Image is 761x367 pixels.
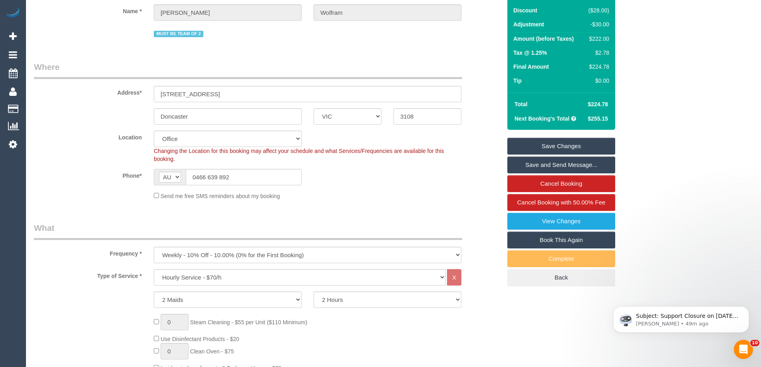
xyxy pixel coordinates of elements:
a: View Changes [507,213,615,230]
span: Clean Oven - $75 [190,348,234,355]
a: Save Changes [507,138,615,155]
label: Name * [28,4,148,15]
input: Post Code* [393,108,461,125]
label: Type of Service * [28,269,148,280]
a: Cancel Booking with 50.00% Fee [507,194,615,211]
img: Automaid Logo [5,8,21,19]
a: Save and Send Message... [507,157,615,173]
span: Changing the Location for this booking may affect your schedule and what Services/Frequencies are... [154,148,444,162]
div: ($28.00) [585,6,609,14]
label: Frequency * [28,247,148,258]
a: Back [507,269,615,286]
div: $2.78 [585,49,609,57]
a: Book This Again [507,232,615,248]
div: $0.00 [585,77,609,85]
span: Cancel Booking with 50.00% Fee [517,199,606,206]
legend: What [34,222,462,240]
span: $224.78 [588,101,608,107]
div: $224.78 [585,63,609,71]
div: $222.00 [585,35,609,43]
span: MUST BE TEAM OF 2 [154,31,203,37]
label: Amount (before Taxes) [513,35,574,43]
label: Location [28,131,148,141]
span: $255.15 [588,115,608,122]
input: Phone* [186,169,302,185]
label: Adjustment [513,20,544,28]
strong: Next Booking's Total [515,115,570,122]
input: Last Name* [314,4,461,21]
label: Final Amount [513,63,549,71]
iframe: Intercom notifications message [601,290,761,345]
span: Steam Cleaning - $55 per Unit ($110 Minimum) [190,319,307,325]
a: Cancel Booking [507,175,615,192]
label: Phone* [28,169,148,180]
label: Address* [28,86,148,97]
div: -$30.00 [585,20,609,28]
legend: Where [34,61,462,79]
label: Tax @ 1.25% [513,49,547,57]
label: Discount [513,6,537,14]
span: 10 [750,340,759,346]
span: Use Disinfectant Products - $20 [161,336,239,342]
input: Suburb* [154,108,302,125]
label: Tip [513,77,522,85]
span: Send me free SMS reminders about my booking [161,193,280,199]
strong: Total [515,101,527,107]
iframe: Intercom live chat [734,340,753,359]
input: First Name* [154,4,302,21]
